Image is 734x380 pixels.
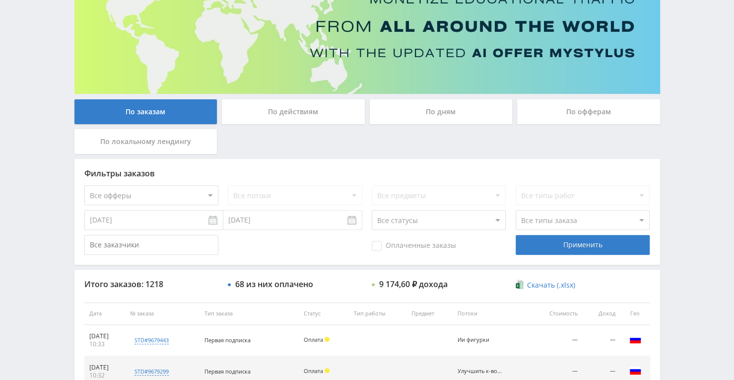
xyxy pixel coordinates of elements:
[84,303,126,325] th: Дата
[453,303,529,325] th: Потоки
[629,365,641,377] img: rus.png
[529,325,583,356] td: —
[89,364,121,372] div: [DATE]
[517,99,660,124] div: По офферам
[325,337,330,342] span: Холд
[516,235,650,255] div: Применить
[125,303,200,325] th: № заказа
[89,372,121,380] div: 10:32
[84,169,650,178] div: Фильтры заказов
[89,332,121,340] div: [DATE]
[134,368,169,376] div: std#9679299
[200,303,299,325] th: Тип заказа
[527,281,575,289] span: Скачать (.xlsx)
[458,368,502,375] div: Улучшить к-во фото VC
[370,99,513,124] div: По дням
[89,340,121,348] div: 10:33
[74,99,217,124] div: По заказам
[406,303,452,325] th: Предмет
[516,280,575,290] a: Скачать (.xlsx)
[204,336,251,344] span: Первая подписка
[304,367,323,375] span: Оплата
[583,303,620,325] th: Доход
[204,368,251,375] span: Первая подписка
[299,303,349,325] th: Статус
[516,280,524,290] img: xlsx
[325,368,330,373] span: Холд
[134,336,169,344] div: std#9679443
[235,280,313,289] div: 68 из них оплачено
[74,129,217,154] div: По локальному лендингу
[222,99,365,124] div: По действиям
[304,336,323,343] span: Оплата
[84,280,218,289] div: Итого заказов: 1218
[458,337,502,343] div: Ии фигурки
[379,280,448,289] div: 9 174,60 ₽ дохода
[529,303,583,325] th: Стоимость
[620,303,650,325] th: Гео
[372,241,456,251] span: Оплаченные заказы
[349,303,406,325] th: Тип работы
[84,235,218,255] input: Все заказчики
[629,333,641,345] img: rus.png
[583,325,620,356] td: —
